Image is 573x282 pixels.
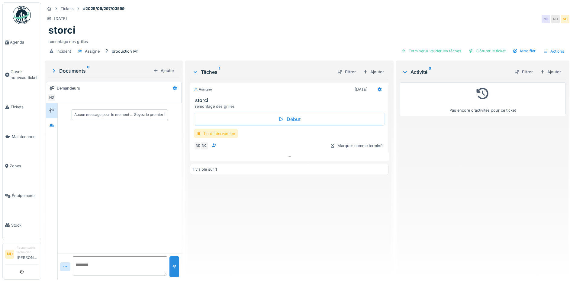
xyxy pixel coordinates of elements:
div: 1 visible sur 1 [193,166,217,172]
sup: 0 [87,67,90,74]
div: Début [194,113,385,126]
div: Ajouter [361,68,386,76]
div: Filtrer [335,68,358,76]
div: Assigné [85,48,100,54]
a: Tickets [3,92,41,122]
div: ND [551,15,560,23]
div: Activité [402,68,510,76]
a: Équipements [3,181,41,211]
a: Ouvrir nouveau ticket [3,57,41,93]
img: Badge_color-CXgf-gQk.svg [13,6,31,24]
div: Tickets [61,6,74,11]
li: [PERSON_NAME] [17,245,38,263]
li: ND [5,250,14,259]
div: ND [47,93,56,102]
div: [DATE] [54,16,67,21]
a: Maintenance [3,122,41,152]
div: production M1 [112,48,138,54]
div: fin d'intervention [194,129,238,138]
sup: 0 [429,68,431,76]
div: Actions [540,47,567,56]
a: Agenda [3,28,41,57]
sup: 1 [219,68,220,76]
div: Modifier [510,47,538,55]
div: Tâches [192,68,333,76]
span: Équipements [12,193,38,198]
div: NC [200,142,208,150]
div: [DATE] [355,87,368,92]
span: Ouvrir nouveau ticket [11,69,38,80]
div: Aucun message pour le moment … Soyez le premier ! [74,112,165,117]
div: Demandeurs [57,85,80,91]
h1: storci [48,25,76,36]
span: Stock [11,222,38,228]
div: Assigné [194,87,212,92]
div: Ajouter [538,68,563,76]
div: Responsable technicien [17,245,38,255]
div: Documents [51,67,151,74]
div: ND [542,15,550,23]
a: Zones [3,151,41,181]
div: Clôturer le ticket [466,47,508,55]
div: remontage des grilles [195,103,386,109]
div: ND [561,15,569,23]
div: Marquer comme terminé [328,142,385,150]
div: remontage des grilles [48,36,566,44]
a: ND Responsable technicien[PERSON_NAME] [5,245,38,264]
a: Stock [3,210,41,240]
div: Terminer & valider les tâches [399,47,464,55]
div: Pas encore d'activités pour ce ticket [404,85,562,113]
div: ND [194,142,202,150]
div: Filtrer [512,68,535,76]
strong: #2025/09/297/03599 [81,6,127,11]
span: Maintenance [12,134,38,139]
span: Zones [10,163,38,169]
span: Agenda [10,39,38,45]
h3: storci [195,97,386,103]
div: Incident [56,48,71,54]
div: Ajouter [151,67,177,75]
span: Tickets [11,104,38,110]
